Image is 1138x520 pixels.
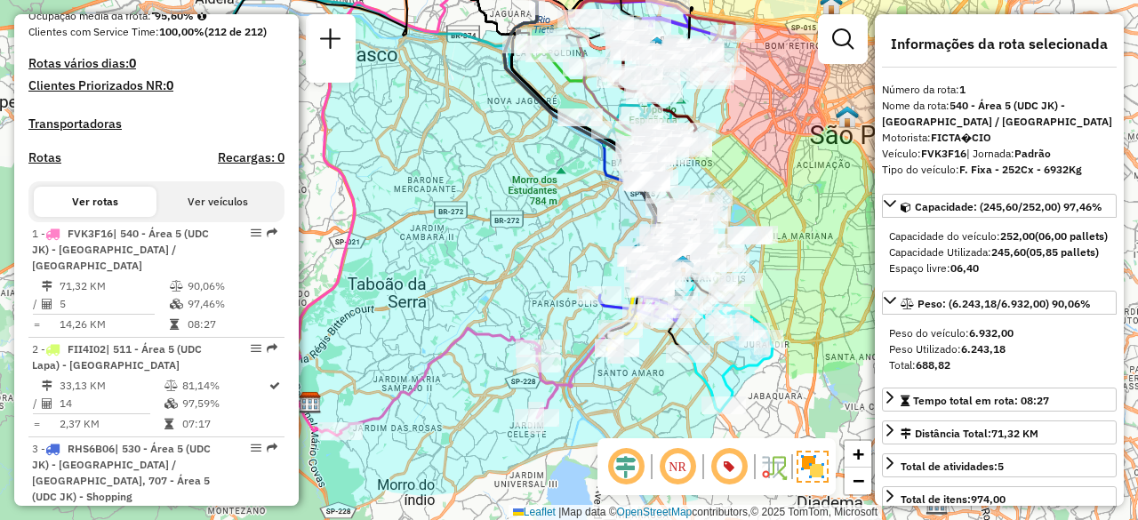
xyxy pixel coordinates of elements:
strong: F. Fixa - 252Cx - 6932Kg [959,163,1082,176]
a: OpenStreetMap [617,506,693,518]
img: Exibir/Ocultar setores [797,451,829,483]
span: Peso: (6.243,18/6.932,00) 90,06% [918,297,1091,310]
button: Ver veículos [156,187,279,217]
strong: 95,60% [155,9,194,22]
a: Peso: (6.243,18/6.932,00) 90,06% [882,291,1117,315]
div: Tipo do veículo: [882,162,1117,178]
em: Opções [251,443,261,453]
div: Atividade não roteirizada - ARMAZEM BUTANTA [733,226,778,244]
td: 07:17 [181,415,268,433]
span: Total de atividades: [901,460,1004,473]
td: 71,32 KM [59,277,169,295]
span: 1 - [32,227,209,272]
i: Total de Atividades [42,398,52,409]
span: | [558,506,561,518]
div: Atividade não roteirizada - SELVAGEM BAR E RESTA [728,227,773,244]
strong: Padrão [1014,147,1051,160]
i: % de utilização da cubagem [170,299,183,309]
i: Rota otimizada [269,380,280,391]
span: 71,32 KM [991,427,1038,440]
span: Ocupação média da frota: [28,9,151,22]
strong: 0 [166,77,173,93]
button: Ver rotas [34,187,156,217]
td: 33,13 KM [59,377,164,395]
div: Motorista: [882,130,1117,146]
span: Tempo total em rota: 08:27 [913,394,1049,407]
em: Rota exportada [267,228,277,238]
td: 5 [59,295,169,313]
div: Número da rota: [882,82,1117,98]
h4: Rotas vários dias: [28,56,284,71]
h4: Transportadoras [28,116,284,132]
strong: FICTA�CIO [931,131,991,144]
td: 14,26 KM [59,316,169,333]
div: Capacidade do veículo: [889,228,1110,244]
a: Total de atividades:5 [882,453,1117,477]
div: Nome da rota: [882,98,1117,130]
a: Total de itens:974,00 [882,486,1117,510]
span: Ocultar NR [656,445,699,488]
strong: 100,00% [159,25,204,38]
strong: 540 - Área 5 (UDC JK) - [GEOGRAPHIC_DATA] / [GEOGRAPHIC_DATA] [882,99,1112,128]
i: % de utilização do peso [164,380,178,391]
strong: 688,82 [916,358,950,372]
div: Espaço livre: [889,260,1110,276]
i: % de utilização da cubagem [164,398,178,409]
span: 3 - [32,442,211,519]
a: Exibir filtros [825,21,861,57]
em: Rota exportada [267,443,277,453]
strong: (212 de 212) [204,25,267,38]
h4: Clientes Priorizados NR: [28,78,284,93]
span: 2 - [32,342,202,372]
h4: Recargas: 0 [218,150,284,165]
div: Atividade não roteirizada - EULALIA BAR E RESTAU [672,243,717,260]
span: FII4I02 [68,342,106,356]
span: RHS6B06 [68,442,115,455]
img: Fluxo de ruas [759,452,788,481]
td: 81,14% [181,377,268,395]
div: Capacidade Utilizada: [889,244,1110,260]
td: = [32,415,41,433]
a: Leaflet [513,506,556,518]
span: | 540 - Área 5 (UDC JK) - [GEOGRAPHIC_DATA] / [GEOGRAPHIC_DATA] [32,227,209,272]
span: Ocultar deslocamento [605,445,647,488]
img: CDD Diadema [926,492,949,516]
strong: 245,60 [991,245,1026,259]
strong: 06,40 [950,261,979,275]
a: Nova sessão e pesquisa [313,21,349,61]
a: Rotas [28,150,61,165]
strong: 974,00 [971,492,1006,506]
td: 08:27 [187,316,276,333]
i: Total de Atividades [42,299,52,309]
td: = [32,316,41,333]
td: / [32,295,41,313]
strong: 6.932,00 [969,326,1014,340]
div: Distância Total: [901,426,1038,442]
strong: (06,00 pallets) [1035,229,1108,243]
div: Total de itens: [901,492,1006,508]
div: Total: [889,357,1110,373]
td: / [32,395,41,412]
div: Veículo: [882,146,1117,162]
i: Distância Total [42,380,52,391]
span: FVK3F16 [68,227,113,240]
strong: 1 [959,83,966,96]
a: Tempo total em rota: 08:27 [882,388,1117,412]
span: Capacidade: (245,60/252,00) 97,46% [915,200,1102,213]
span: | 511 - Área 5 (UDC Lapa) - [GEOGRAPHIC_DATA] [32,342,202,372]
a: Zoom in [845,441,871,468]
div: Map data © contributors,© 2025 TomTom, Microsoft [509,505,882,520]
div: Peso: (6.243,18/6.932,00) 90,06% [882,318,1117,380]
em: Opções [251,228,261,238]
span: Clientes com Service Time: [28,25,159,38]
span: | Jornada: [966,147,1051,160]
i: Tempo total em rota [164,419,173,429]
img: 613 UDC Full Lapa [645,36,669,59]
img: CDD Capital [671,254,694,277]
img: 609 UDC Full Bras [836,105,859,128]
div: Atividade não roteirizada - SELVAGEM BAR E RESTA [727,227,772,244]
div: Capacidade: (245,60/252,00) 97,46% [882,221,1117,284]
img: CDD Embu [299,391,322,414]
em: Opções [251,343,261,354]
